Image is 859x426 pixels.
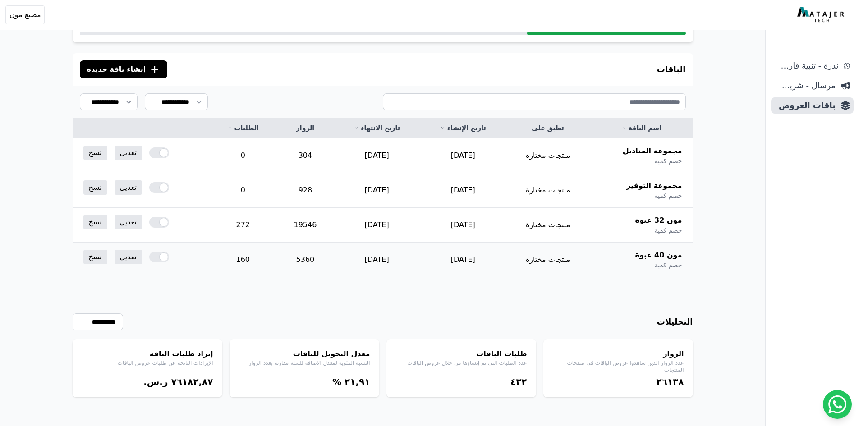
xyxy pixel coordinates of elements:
[82,348,213,359] h4: إيراد طلبات الباقة
[209,138,277,173] td: 0
[115,215,142,229] a: تعديل
[209,243,277,277] td: 160
[420,138,506,173] td: [DATE]
[775,79,836,92] span: مرسال - شريط دعاية
[209,208,277,243] td: 272
[431,124,495,133] a: تاريخ الإنشاء
[420,173,506,208] td: [DATE]
[80,60,168,78] button: إنشاء باقة جديدة
[115,146,142,160] a: تعديل
[552,348,684,359] h4: الزوار
[506,208,590,243] td: منتجات مختارة
[654,261,682,270] span: خصم كمية
[775,99,836,112] span: باقات العروض
[334,208,420,243] td: [DATE]
[775,60,838,72] span: ندرة - تنبية قارب علي النفاذ
[395,359,527,366] p: عدد الطلبات التي تم إنشاؤها من خلال عروض الباقات
[9,9,41,20] span: مصنع مون
[209,173,277,208] td: 0
[395,348,527,359] h4: طلبات الباقات
[506,118,590,138] th: تطبق على
[635,215,682,226] span: مون 32 عبوة
[277,243,334,277] td: 5360
[83,146,107,160] a: نسخ
[395,376,527,388] div: ٤۳٢
[239,359,370,366] p: النسبة المئوية لمعدل الاضافة للسلة مقارنة بعدد الزوار
[87,64,146,75] span: إنشاء باقة جديدة
[171,376,213,387] bdi: ٧٦١٨٢,٨٧
[420,208,506,243] td: [DATE]
[552,376,684,388] div: ٢٦١۳٨
[239,348,370,359] h4: معدل التحويل للباقات
[506,138,590,173] td: منتجات مختارة
[654,191,682,200] span: خصم كمية
[654,226,682,235] span: خصم كمية
[277,208,334,243] td: 19546
[143,376,168,387] span: ر.س.
[334,173,420,208] td: [DATE]
[657,63,686,76] h3: الباقات
[115,180,142,195] a: تعديل
[420,243,506,277] td: [DATE]
[277,118,334,138] th: الزوار
[5,5,45,24] button: مصنع مون
[623,146,682,156] span: مجموعة المناديل
[334,138,420,173] td: [DATE]
[657,316,693,328] h3: التحليلات
[601,124,682,133] a: اسم الباقة
[83,250,107,264] a: نسخ
[506,243,590,277] td: منتجات مختارة
[220,124,266,133] a: الطلبات
[334,243,420,277] td: [DATE]
[345,124,409,133] a: تاريخ الانتهاء
[82,359,213,366] p: الإيرادات الناتجة عن طلبات عروض الباقات
[635,250,682,261] span: مون 40 عبوة
[332,376,341,387] span: %
[552,359,684,374] p: عدد الزوار الذين شاهدوا عروض الباقات في صفحات المنتجات
[115,250,142,264] a: تعديل
[797,7,846,23] img: MatajerTech Logo
[83,215,107,229] a: نسخ
[506,173,590,208] td: منتجات مختارة
[277,138,334,173] td: 304
[277,173,334,208] td: 928
[626,180,682,191] span: مجموعة التوفير
[83,180,107,195] a: نسخ
[654,156,682,165] span: خصم كمية
[345,376,370,387] bdi: ٢١,٩١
